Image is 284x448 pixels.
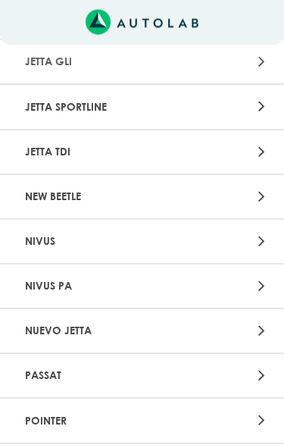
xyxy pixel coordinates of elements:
p: NIVUS PA [19,273,176,301]
p: JETTA TDI [19,139,176,167]
p: PASSAT [19,362,176,390]
p: JETTA SPORTLINE [19,93,176,121]
p: NEW BEETLE [19,183,176,211]
p: NIVUS [19,228,176,256]
p: POINTER [19,407,176,435]
a: Link al sitio de autolab [86,14,198,29]
p: NUEVO JETTA [19,318,176,346]
p: JETTA GLI [19,49,176,77]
